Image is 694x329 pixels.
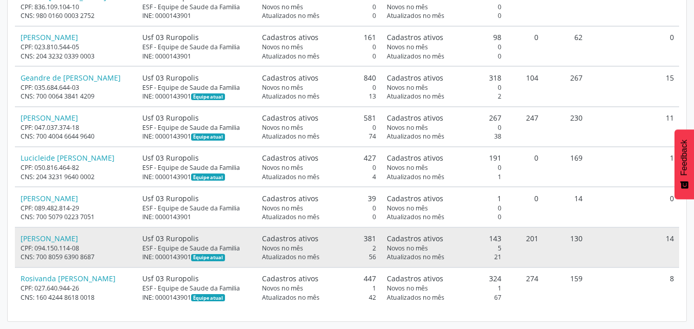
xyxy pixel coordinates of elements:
span: Cadastros ativos [387,72,443,83]
div: 447 [262,273,376,284]
div: CNS: 700 8059 6390 8687 [21,253,132,261]
div: CNS: 204 3231 9640 0002 [21,172,132,181]
div: 0 [262,83,376,92]
div: 0 [262,204,376,212]
div: 0 [387,212,501,221]
div: 0 [262,43,376,51]
div: CPF: 035.684.644-03 [21,83,132,92]
span: Novos no mês [262,204,303,212]
span: Feedback [680,140,689,176]
div: 0 [387,163,501,172]
td: 1 [588,147,679,187]
span: Atualizados no mês [262,293,320,302]
div: ESF - Equipe de Saude da Familia [142,43,251,51]
div: Usf 03 Ruropolis [142,233,251,244]
div: 0 [387,43,501,51]
div: 1 [262,284,376,293]
td: 274 [507,267,544,307]
div: 0 [262,3,376,11]
td: 247 [507,107,544,147]
div: 0 [387,11,501,20]
span: Novos no mês [387,163,428,172]
span: Esta é a equipe atual deste Agente [191,294,224,301]
td: 201 [507,227,544,267]
td: 15 [588,66,679,106]
td: 14 [544,187,588,227]
div: CPF: 836.109.104-10 [21,3,132,11]
div: 191 [387,152,501,163]
div: 381 [262,233,376,244]
div: ESF - Equipe de Saude da Familia [142,83,251,92]
div: 2 [387,92,501,101]
span: Novos no mês [387,83,428,92]
div: 56 [262,253,376,261]
div: 840 [262,72,376,83]
div: 5 [387,244,501,253]
div: 2 [262,244,376,253]
div: CNS: 700 0064 3841 4209 [21,92,132,101]
div: Usf 03 Ruropolis [142,273,251,284]
div: ESF - Equipe de Saude da Familia [142,284,251,293]
div: CPF: 089.482.814-29 [21,204,132,212]
div: 267 [387,112,501,123]
div: 0 [387,83,501,92]
span: Atualizados no mês [387,212,444,221]
span: Cadastros ativos [262,273,318,284]
div: ESF - Equipe de Saude da Familia [142,244,251,253]
div: 4 [262,172,376,181]
span: Cadastros ativos [262,112,318,123]
td: 159 [544,267,588,307]
td: 11 [588,107,679,147]
div: 39 [262,193,376,204]
div: INE: 0000143901 [142,11,251,20]
span: Atualizados no mês [262,212,320,221]
div: ESF - Equipe de Saude da Familia [142,163,251,172]
span: Atualizados no mês [387,293,444,302]
span: Cadastros ativos [262,32,318,43]
div: 0 [387,52,501,61]
a: [PERSON_NAME] [21,193,78,203]
div: 581 [262,112,376,123]
div: 0 [262,123,376,132]
span: Cadastros ativos [387,193,443,204]
div: 21 [387,253,501,261]
a: Lucicleide [PERSON_NAME] [21,153,115,163]
div: ESF - Equipe de Saude da Familia [142,204,251,212]
div: 0 [387,204,501,212]
div: Usf 03 Ruropolis [142,152,251,163]
td: 267 [544,66,588,106]
div: 98 [387,32,501,43]
span: Atualizados no mês [262,52,320,61]
span: Novos no mês [262,163,303,172]
td: 0 [588,26,679,66]
td: 130 [544,227,588,267]
span: Novos no mês [387,3,428,11]
span: Novos no mês [387,204,428,212]
div: 38 [387,132,501,141]
span: Atualizados no mês [262,11,320,20]
div: 1 [387,284,501,293]
td: 169 [544,147,588,187]
div: 324 [387,273,501,284]
div: CPF: 027.640.944-26 [21,284,132,293]
div: 42 [262,293,376,302]
span: Novos no mês [262,284,303,293]
div: CPF: 050.816.464-82 [21,163,132,172]
div: CNS: 700 4004 6644 9640 [21,132,132,141]
span: Cadastros ativos [387,32,443,43]
span: Atualizados no mês [387,92,444,101]
div: Usf 03 Ruropolis [142,193,251,204]
div: CPF: 094.150.114-08 [21,244,132,253]
div: INE: 0000143901 [142,92,251,101]
span: Novos no mês [387,284,428,293]
div: 0 [262,11,376,20]
span: Cadastros ativos [387,233,443,244]
td: 0 [507,26,544,66]
span: Cadastros ativos [387,112,443,123]
span: Novos no mês [262,244,303,253]
div: 318 [387,72,501,83]
span: Esta é a equipe atual deste Agente [191,133,224,141]
span: Novos no mês [262,83,303,92]
td: 14 [588,227,679,267]
div: 1 [387,193,501,204]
